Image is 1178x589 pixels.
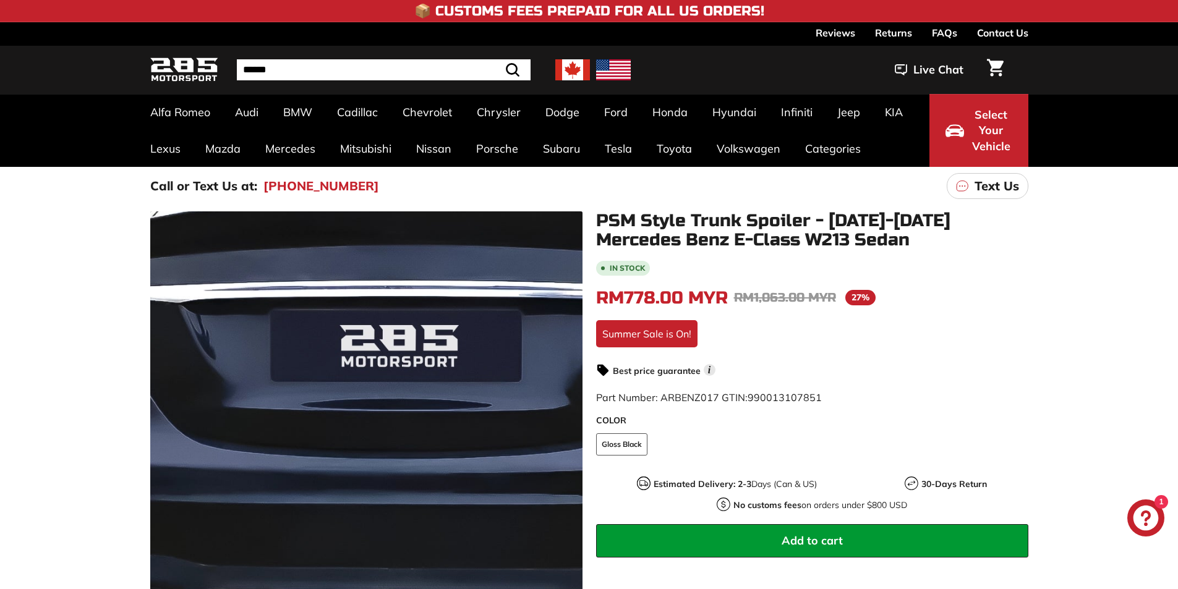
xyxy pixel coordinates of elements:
[700,94,769,130] a: Hyundai
[975,177,1019,195] p: Text Us
[193,130,253,167] a: Mazda
[596,391,822,404] span: Part Number: ARBENZ017 GTIN:
[596,287,728,308] span: RM778.00 MYR
[150,56,218,85] img: Logo_285_Motorsport_areodynamics_components
[531,130,592,167] a: Subaru
[592,94,640,130] a: Ford
[733,499,801,511] strong: No customs fees
[970,107,1012,155] span: Select Your Vehicle
[414,4,764,19] h4: 📦 Customs Fees Prepaid for All US Orders!
[816,22,855,43] a: Reviews
[640,94,700,130] a: Honda
[977,22,1028,43] a: Contact Us
[404,130,464,167] a: Nissan
[253,130,328,167] a: Mercedes
[325,94,390,130] a: Cadillac
[610,265,645,272] b: In stock
[875,22,912,43] a: Returns
[464,130,531,167] a: Porsche
[596,320,698,347] div: Summer Sale is On!
[932,22,957,43] a: FAQs
[237,59,531,80] input: Search
[654,478,817,491] p: Days (Can & US)
[845,290,876,305] span: 27%
[271,94,325,130] a: BMW
[464,94,533,130] a: Chrysler
[769,94,825,130] a: Infiniti
[748,391,822,404] span: 990013107851
[644,130,704,167] a: Toyota
[138,130,193,167] a: Lexus
[596,414,1028,427] label: COLOR
[533,94,592,130] a: Dodge
[654,478,751,489] strong: Estimated Delivery: 2-3
[733,499,907,512] p: on orders under $800 USD
[873,94,915,130] a: KIA
[596,524,1028,557] button: Add to cart
[782,533,843,548] span: Add to cart
[1124,499,1168,540] inbox-online-store-chat: Shopify online store chat
[879,54,980,85] button: Live Chat
[263,177,379,195] a: [PHONE_NUMBER]
[929,94,1028,167] button: Select Your Vehicle
[150,177,257,195] p: Call or Text Us at:
[947,173,1028,199] a: Text Us
[613,365,701,376] strong: Best price guarantee
[704,130,793,167] a: Volkswagen
[980,49,1011,91] a: Cart
[223,94,271,130] a: Audi
[390,94,464,130] a: Chevrolet
[592,130,644,167] a: Tesla
[138,94,223,130] a: Alfa Romeo
[734,290,836,305] span: RM1,063.00 MYR
[793,130,873,167] a: Categories
[328,130,404,167] a: Mitsubishi
[704,364,715,376] span: i
[913,62,963,78] span: Live Chat
[596,211,1028,250] h1: PSM Style Trunk Spoiler - [DATE]-[DATE] Mercedes Benz E-Class W213 Sedan
[825,94,873,130] a: Jeep
[921,478,987,489] strong: 30-Days Return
